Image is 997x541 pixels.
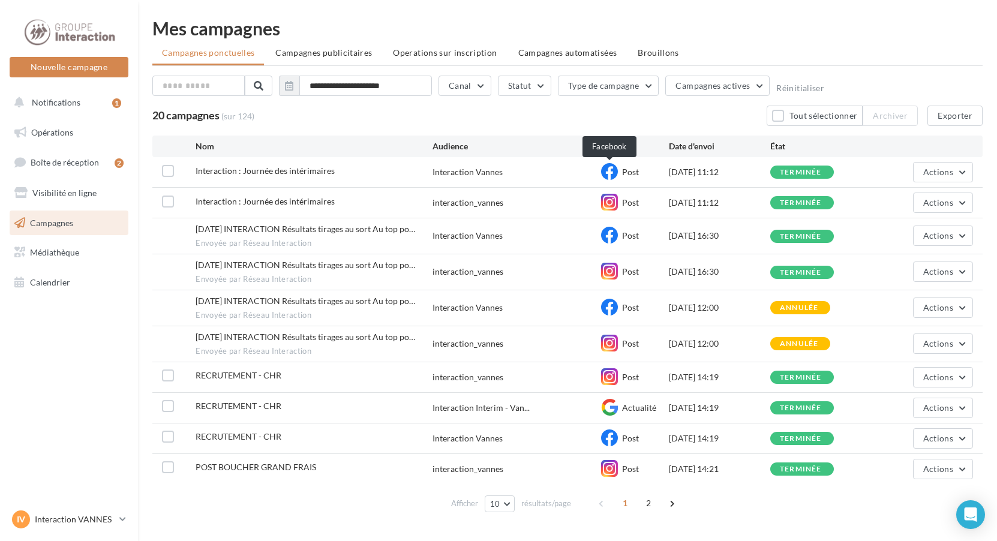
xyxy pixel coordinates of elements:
button: Archiver [863,106,918,126]
span: Post [622,433,639,443]
span: Boîte de réception [31,157,99,167]
span: POST BOUCHER GRAND FRAIS [196,462,316,472]
button: Tout sélectionner [767,106,863,126]
div: 1 [112,98,121,108]
div: Date d'envoi [669,140,770,152]
span: Campagnes actives [675,80,750,91]
span: Afficher [451,498,478,509]
span: Envoyée par Réseau Interaction [196,346,432,357]
button: Actions [913,262,973,282]
span: RECRUTEMENT - CHR [196,401,281,411]
p: Interaction VANNES [35,513,115,525]
span: 2025-06-24 INTERACTION Résultats tirages au sort Au top pour l'emploi - copie [196,224,415,234]
span: 2025-06-24 INTERACTION Résultats tirages au sort Au top pour l'emploi [196,332,415,342]
span: 2025-06-24 INTERACTION Résultats tirages au sort Au top pour l'emploi [196,296,415,306]
div: terminée [780,269,822,276]
span: 20 campagnes [152,109,220,122]
div: [DATE] 16:30 [669,266,770,278]
div: Interaction Vannes [433,302,503,314]
div: terminée [780,199,822,207]
div: [DATE] 14:21 [669,463,770,475]
button: Actions [913,333,973,354]
button: Statut [498,76,551,96]
span: 2025-06-24 INTERACTION Résultats tirages au sort Au top pour l'emploi - copie [196,260,415,270]
span: 2 [639,494,658,513]
button: Exporter [927,106,983,126]
button: Canal [439,76,491,96]
span: Post [622,338,639,348]
span: Post [622,372,639,382]
div: Open Intercom Messenger [956,500,985,529]
div: Nom [196,140,432,152]
div: Interaction Vannes [433,166,503,178]
button: Actions [913,226,973,246]
span: Interaction Interim - Van... [433,402,530,414]
div: 2 [115,158,124,168]
span: Envoyée par Réseau Interaction [196,310,432,321]
button: Actions [913,162,973,182]
div: [DATE] 16:30 [669,230,770,242]
button: 10 [485,495,515,512]
div: interaction_vannes [433,338,503,350]
span: Campagnes [30,217,73,227]
span: Campagnes automatisées [518,47,617,58]
button: Campagnes actives [665,76,770,96]
span: Actions [923,402,953,413]
span: Post [622,197,639,208]
div: [DATE] 14:19 [669,432,770,444]
div: [DATE] 12:00 [669,338,770,350]
span: Post [622,230,639,241]
div: terminée [780,435,822,443]
span: Médiathèque [30,247,79,257]
span: Post [622,302,639,312]
span: Actions [923,230,953,241]
span: (sur 124) [221,110,254,122]
div: interaction_vannes [433,463,503,475]
div: annulée [780,304,818,312]
div: interaction_vannes [433,197,503,209]
button: Actions [913,459,973,479]
span: Post [622,167,639,177]
a: Opérations [7,120,131,145]
div: État [770,140,872,152]
span: Actualité [622,402,656,413]
div: annulée [780,340,818,348]
span: Actions [923,302,953,312]
button: Réinitialiser [776,83,824,93]
div: [DATE] 14:19 [669,402,770,414]
div: terminée [780,374,822,381]
button: Actions [913,193,973,213]
a: IV Interaction VANNES [10,508,128,531]
div: interaction_vannes [433,266,503,278]
a: Visibilité en ligne [7,181,131,206]
span: Post [622,464,639,474]
button: Actions [913,297,973,318]
div: [DATE] 11:12 [669,197,770,209]
span: Actions [923,197,953,208]
button: Notifications 1 [7,90,126,115]
div: [DATE] 14:19 [669,371,770,383]
button: Nouvelle campagne [10,57,128,77]
a: Boîte de réception2 [7,149,131,175]
span: Envoyée par Réseau Interaction [196,238,432,249]
span: Operations sur inscription [393,47,497,58]
a: Campagnes [7,211,131,236]
button: Actions [913,367,973,387]
span: RECRUTEMENT - CHR [196,431,281,441]
span: Envoyée par Réseau Interaction [196,274,432,285]
div: Audience [433,140,602,152]
span: Interaction : Journée des intérimaires [196,166,335,176]
span: Actions [923,338,953,348]
a: Médiathèque [7,240,131,265]
span: RECRUTEMENT - CHR [196,370,281,380]
div: interaction_vannes [433,371,503,383]
div: Mes campagnes [152,19,983,37]
button: Actions [913,428,973,449]
div: Interaction Vannes [433,230,503,242]
span: Actions [923,372,953,382]
span: Actions [923,464,953,474]
span: Actions [923,167,953,177]
span: Campagnes publicitaires [275,47,372,58]
span: Actions [923,433,953,443]
span: Post [622,266,639,276]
